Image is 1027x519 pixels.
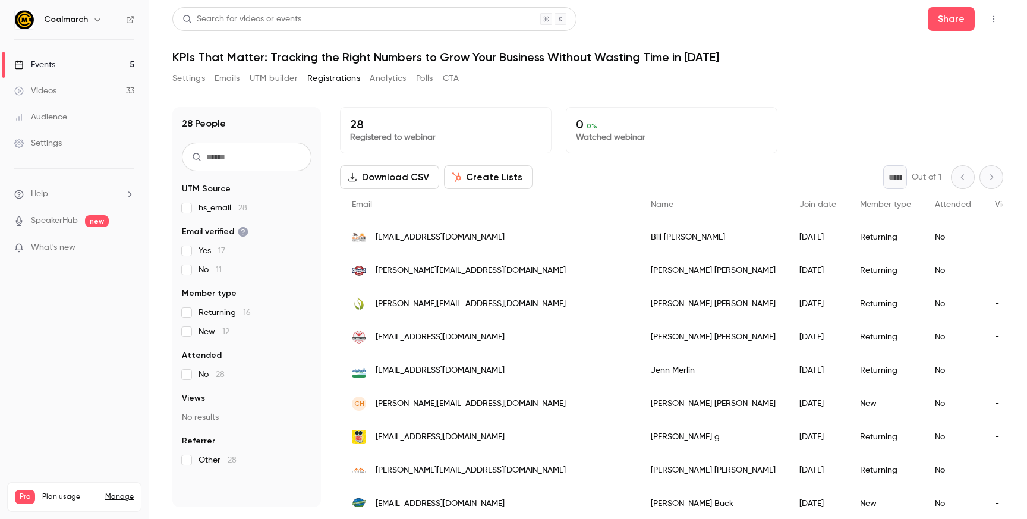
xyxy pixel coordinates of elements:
[370,69,407,88] button: Analytics
[639,287,787,320] div: [PERSON_NAME] [PERSON_NAME]
[14,111,67,123] div: Audience
[216,266,222,274] span: 11
[376,331,505,344] span: [EMAIL_ADDRESS][DOMAIN_NAME]
[182,350,222,361] span: Attended
[848,387,923,420] div: New
[995,200,1017,209] span: Views
[444,165,533,189] button: Create Lists
[352,463,366,477] img: fivetraks.com
[354,398,364,409] span: CH
[350,117,541,131] p: 28
[923,354,983,387] div: No
[352,496,366,511] img: rainmasterlawn.com
[340,165,439,189] button: Download CSV
[216,370,225,379] span: 28
[14,188,134,200] li: help-dropdown-opener
[238,204,247,212] span: 28
[31,188,48,200] span: Help
[352,230,366,244] img: billshomeservice.com
[923,454,983,487] div: No
[352,297,366,311] img: letsgoevergreen.com
[651,200,673,209] span: Name
[443,69,459,88] button: CTA
[576,117,767,131] p: 0
[639,454,787,487] div: [PERSON_NAME] [PERSON_NAME]
[860,200,911,209] span: Member type
[199,369,225,380] span: No
[199,245,225,257] span: Yes
[105,492,134,502] a: Manage
[199,264,222,276] span: No
[923,320,983,354] div: No
[42,492,98,502] span: Plan usage
[787,454,848,487] div: [DATE]
[182,288,237,300] span: Member type
[787,254,848,287] div: [DATE]
[15,490,35,504] span: Pro
[639,354,787,387] div: Jenn Merlin
[376,265,566,277] span: [PERSON_NAME][EMAIL_ADDRESS][DOMAIN_NAME]
[376,298,566,310] span: [PERSON_NAME][EMAIL_ADDRESS][DOMAIN_NAME]
[182,411,311,423] p: No results
[576,131,767,143] p: Watched webinar
[172,50,1003,64] h1: KPIs That Matter: Tracking the Right Numbers to Grow Your Business Without Wasting Time in [DATE]
[85,215,109,227] span: new
[848,287,923,320] div: Returning
[250,69,298,88] button: UTM builder
[923,420,983,454] div: No
[182,226,248,238] span: Email verified
[799,200,836,209] span: Join date
[199,202,247,214] span: hs_email
[199,307,251,319] span: Returning
[848,320,923,354] div: Returning
[352,263,366,278] img: dontbugme.com
[182,392,205,404] span: Views
[228,456,237,464] span: 28
[376,231,505,244] span: [EMAIL_ADDRESS][DOMAIN_NAME]
[935,200,971,209] span: Attended
[376,498,505,510] span: [EMAIL_ADDRESS][DOMAIN_NAME]
[31,215,78,227] a: SpeakerHub
[215,69,240,88] button: Emails
[182,13,301,26] div: Search for videos or events
[923,287,983,320] div: No
[587,122,597,130] span: 0 %
[222,328,229,336] span: 12
[787,320,848,354] div: [DATE]
[199,326,229,338] span: New
[31,241,75,254] span: What's new
[923,221,983,254] div: No
[120,243,134,253] iframe: Noticeable Trigger
[376,431,505,443] span: [EMAIL_ADDRESS][DOMAIN_NAME]
[218,247,225,255] span: 17
[14,85,56,97] div: Videos
[14,59,55,71] div: Events
[307,69,360,88] button: Registrations
[787,420,848,454] div: [DATE]
[787,354,848,387] div: [DATE]
[928,7,975,31] button: Share
[912,171,941,183] p: Out of 1
[787,221,848,254] div: [DATE]
[352,363,366,378] img: enviromasters.com
[352,200,372,209] span: Email
[639,254,787,287] div: [PERSON_NAME] [PERSON_NAME]
[14,137,62,149] div: Settings
[639,387,787,420] div: [PERSON_NAME] [PERSON_NAME]
[182,435,215,447] span: Referrer
[376,364,505,377] span: [EMAIL_ADDRESS][DOMAIN_NAME]
[639,320,787,354] div: [PERSON_NAME] [PERSON_NAME]
[350,131,541,143] p: Registered to webinar
[352,430,366,444] img: trulynolencr.com
[182,183,231,195] span: UTM Source
[923,387,983,420] div: No
[199,454,237,466] span: Other
[172,69,205,88] button: Settings
[376,398,566,410] span: [PERSON_NAME][EMAIL_ADDRESS][DOMAIN_NAME]
[376,464,566,477] span: [PERSON_NAME][EMAIL_ADDRESS][DOMAIN_NAME]
[15,10,34,29] img: Coalmarch
[848,420,923,454] div: Returning
[639,420,787,454] div: [PERSON_NAME] g
[848,254,923,287] div: Returning
[639,221,787,254] div: Bill [PERSON_NAME]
